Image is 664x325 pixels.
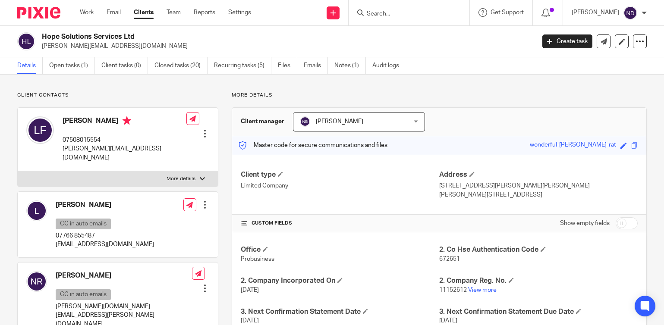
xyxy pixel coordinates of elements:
p: Limited Company [241,181,439,190]
h4: Client type [241,170,439,179]
span: Get Support [491,9,524,16]
p: CC in auto emails [56,219,111,229]
a: Client tasks (0) [101,57,148,74]
p: Master code for secure communications and files [239,141,387,150]
img: svg%3E [26,271,47,292]
span: [DATE] [241,287,259,293]
p: 07766 855487 [56,231,154,240]
img: Pixie [17,7,60,19]
input: Search [366,10,444,18]
p: More details [232,92,647,99]
span: 672651 [439,256,460,262]
p: [EMAIL_ADDRESS][DOMAIN_NAME] [56,240,154,249]
h4: 3. Next Confirmation Statement Due Date [439,307,638,316]
h4: 2. Company Incorporated On [241,276,439,285]
a: Audit logs [372,57,406,74]
span: 11152612 [439,287,467,293]
h4: Office [241,245,439,254]
h4: Address [439,170,638,179]
p: [STREET_ADDRESS][PERSON_NAME][PERSON_NAME] [439,181,638,190]
a: Notes (1) [334,57,366,74]
a: Clients [134,8,154,17]
h4: 2. Co Hse Authentication Code [439,245,638,254]
a: Recurring tasks (5) [214,57,271,74]
a: Closed tasks (20) [154,57,208,74]
a: Create task [542,34,592,48]
p: [PERSON_NAME] [572,8,619,17]
p: CC in auto emails [56,289,111,300]
span: [DATE] [439,318,457,324]
p: Client contacts [17,92,218,99]
p: 07508015554 [63,136,186,144]
h2: Hope Solutions Services Ltd [42,32,432,41]
span: [DATE] [241,318,259,324]
a: Team [167,8,181,17]
h4: CUSTOM FIELDS [241,220,439,227]
h4: [PERSON_NAME] [56,271,192,280]
i: Primary [123,116,131,125]
a: Work [80,8,94,17]
p: More details [167,175,195,182]
a: View more [468,287,497,293]
a: Details [17,57,43,74]
a: Emails [304,57,328,74]
a: Email [107,8,121,17]
a: Open tasks (1) [49,57,95,74]
img: svg%3E [300,116,310,127]
h4: [PERSON_NAME] [63,116,186,127]
img: svg%3E [26,200,47,221]
div: wonderful-[PERSON_NAME]-rat [530,141,616,150]
a: Settings [228,8,251,17]
h4: 3. Next Confirmation Statement Date [241,307,439,316]
span: Probusiness [241,256,274,262]
img: svg%3E [17,32,35,50]
span: [PERSON_NAME] [316,119,363,125]
p: [PERSON_NAME][EMAIL_ADDRESS][DOMAIN_NAME] [42,42,529,50]
a: Files [278,57,297,74]
p: [PERSON_NAME][EMAIL_ADDRESS][DOMAIN_NAME] [63,144,186,162]
img: svg%3E [623,6,637,20]
h3: Client manager [241,117,284,126]
label: Show empty fields [560,219,610,228]
img: svg%3E [26,116,54,144]
a: Reports [194,8,215,17]
h4: 2. Company Reg. No. [439,276,638,285]
h4: [PERSON_NAME] [56,200,154,209]
p: [PERSON_NAME][STREET_ADDRESS] [439,191,638,199]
